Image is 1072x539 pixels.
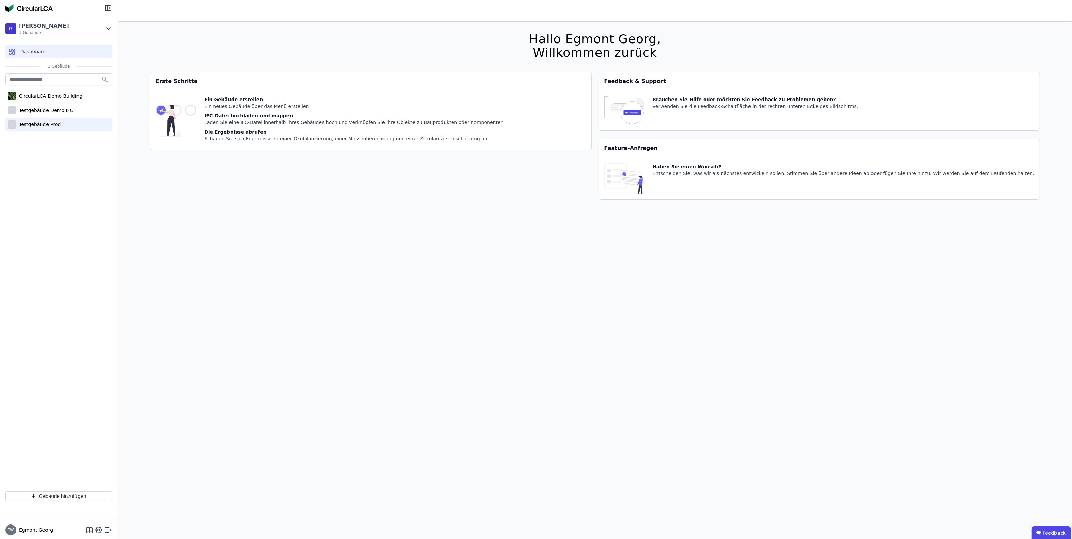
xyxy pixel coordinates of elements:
[204,129,503,135] div: Die Ergebnisse abrufen
[41,64,77,69] span: 3 Gebäude
[653,96,858,103] div: Brauchen Sie Hilfe oder möchten Sie Feedback zu Problemen geben?
[8,120,16,129] div: T
[16,93,82,100] div: CircularLCA Demo Building
[604,96,645,125] img: feedback-icon-HCTs5lye.svg
[529,46,661,59] div: Willkommen zurück
[16,121,61,128] div: Testgebäude Prod
[204,96,503,103] div: Ein Gebäude erstellen
[604,163,645,194] img: feature_request_tile-UiXE1qGU.svg
[599,139,1040,158] div: Feature-Anfragen
[8,106,16,114] div: T
[16,527,53,533] span: Egmont Georg
[16,107,73,114] div: Testgebäude Demo IFC
[19,30,69,35] span: 3 Gebäude
[7,528,14,532] span: EW
[204,103,503,110] div: Ein neues Gebäude über das Menü erstellen
[20,48,46,55] span: Dashboard
[653,103,858,110] div: Verwenden Sie die Feedback-Schaltfläche in der rechten unteren Ecke des Bildschirms.
[150,72,591,91] div: Erste Schritte
[204,112,503,119] div: IFC-Datei hochladen und mappen
[5,491,112,501] button: Gebäude hinzufügen
[653,170,1034,177] div: Entscheiden Sie, was wir als nächstes entwickeln sollen. Stimmen Sie über andere Ideen ab oder fü...
[599,72,1040,91] div: Feedback & Support
[653,163,1034,170] div: Haben Sie einen Wunsch?
[156,96,196,145] img: getting_started_tile-DrF_GRSv.svg
[5,23,16,34] div: G
[8,91,16,102] img: CircularLCA Demo Building
[529,32,661,46] div: Hallo Egmont Georg,
[204,135,503,142] div: Schauen Sie sich Ergebnisse zu einer Ökobilanzierung, einer Massenberechnung und einer Zirkularit...
[5,4,53,12] img: Concular
[19,22,69,30] div: [PERSON_NAME]
[204,119,503,126] div: Laden Sie eine IFC-Datei innerhalb Ihres Gebäudes hoch und verknüpfen Sie ihre Objekte zu Bauprod...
